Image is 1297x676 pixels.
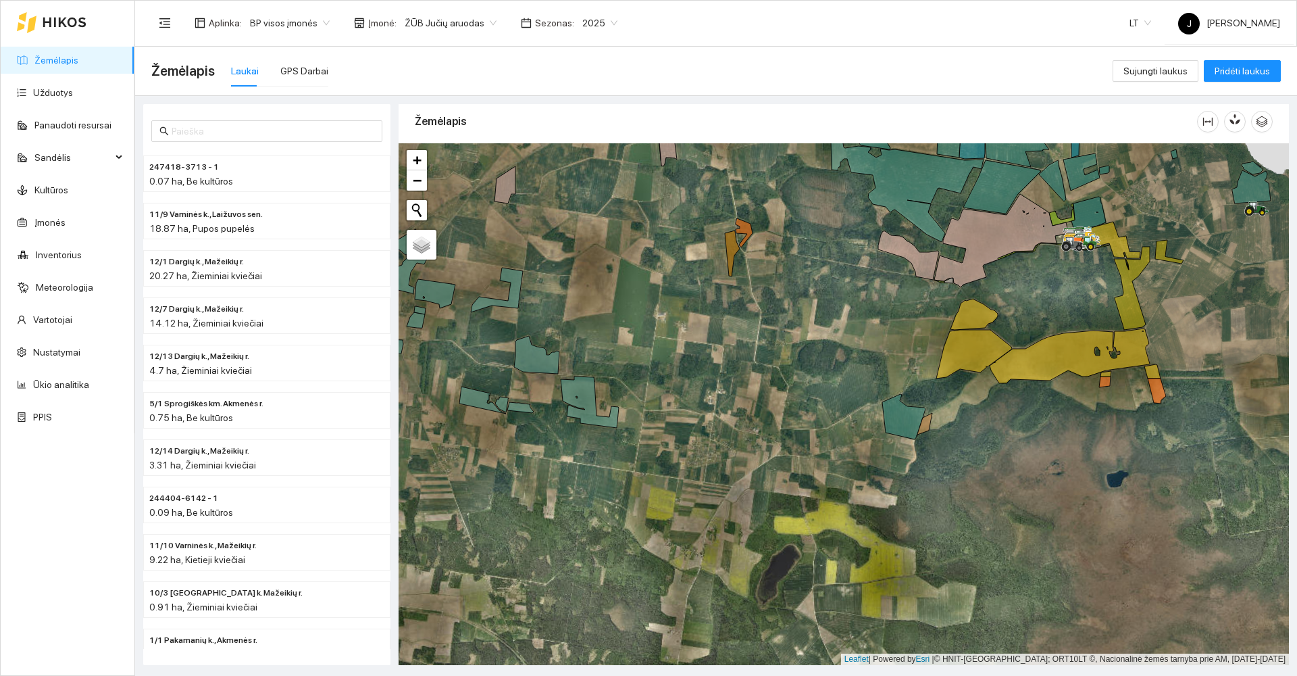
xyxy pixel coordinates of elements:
span: 2025 [582,13,617,33]
span: search [159,126,169,136]
span: 3.31 ha, Žieminiai kviečiai [149,460,256,470]
div: Laukai [231,64,259,78]
span: 11/9 Varninės k., Laižuvos sen. [149,208,263,221]
button: Pridėti laukus [1204,60,1281,82]
span: 12/14 Dargių k., Mažeikių r. [149,445,249,458]
span: BP visos įmonės [250,13,330,33]
button: Sujungti laukus [1113,60,1198,82]
span: Pridėti laukus [1215,64,1270,78]
button: column-width [1197,111,1219,132]
a: PPIS [33,412,52,422]
span: Sujungti laukus [1123,64,1188,78]
span: 0.91 ha, Žieminiai kviečiai [149,602,257,612]
span: 0.75 ha, Be kultūros [149,412,233,423]
span: Sezonas : [535,16,574,30]
a: Zoom in [407,150,427,170]
span: layout [195,18,205,28]
a: Sujungti laukus [1113,66,1198,76]
span: Aplinka : [209,16,242,30]
span: 247418-3713 - 1 [149,161,219,174]
span: J [1187,13,1192,34]
span: + [413,151,422,168]
div: Žemėlapis [415,102,1197,141]
span: − [413,172,422,189]
input: Paieška [172,124,374,139]
span: | [932,654,934,664]
span: 12/13 Dargių k., Mažeikių r. [149,350,249,363]
span: calendar [521,18,532,28]
a: Pridėti laukus [1204,66,1281,76]
span: Žemėlapis [151,60,215,82]
a: Nustatymai [33,347,80,358]
span: ŽŪB Jučių aruodas [405,13,497,33]
span: 5/1 Sprogiškės km. Akmenės r. [149,397,263,410]
a: Panaudoti resursai [34,120,111,130]
span: 20.27 ha, Žieminiai kviečiai [149,270,262,281]
span: 11/10 Varninės k., Mažeikių r. [149,539,257,552]
a: Esri [916,654,930,664]
a: Ūkio analitika [33,379,89,390]
a: Layers [407,230,436,260]
span: 14.12 ha, Žieminiai kviečiai [149,318,263,329]
div: GPS Darbai [280,64,328,78]
a: Įmonės [34,217,66,228]
button: Initiate a new search [407,200,427,220]
span: 12/1 Dargių k., Mažeikių r. [149,256,244,268]
span: column-width [1198,116,1218,127]
a: Vartotojai [33,314,72,325]
a: Kultūros [34,185,68,195]
a: Inventorius [36,249,82,260]
span: 0.07 ha, Be kultūros [149,176,233,187]
span: 4.7 ha, Žieminiai kviečiai [149,365,252,376]
div: | Powered by © HNIT-[GEOGRAPHIC_DATA]; ORT10LT ©, Nacionalinė žemės tarnyba prie AM, [DATE]-[DATE] [841,654,1289,665]
a: Meteorologija [36,282,93,293]
span: menu-fold [159,17,171,29]
a: Užduotys [33,87,73,98]
span: 0.09 ha, Be kultūros [149,507,233,518]
button: menu-fold [151,9,178,37]
span: 9.22 ha, Kietieji kviečiai [149,554,245,565]
span: 12/7 Dargių k., Mažeikių r. [149,303,244,316]
span: 244404-6142 - 1 [149,492,218,505]
a: Žemėlapis [34,55,78,66]
span: [PERSON_NAME] [1178,18,1280,28]
span: 1/1 Pakamanių k., Akmenės r. [149,634,257,647]
span: shop [354,18,365,28]
span: 18.87 ha, Pupos pupelės [149,223,255,234]
a: Zoom out [407,170,427,191]
span: Įmonė : [368,16,397,30]
a: Leaflet [844,654,869,664]
span: 10/3 Kalniškių k. Mažeikių r. [149,587,303,600]
span: LT [1129,13,1151,33]
span: Sandėlis [34,144,111,171]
